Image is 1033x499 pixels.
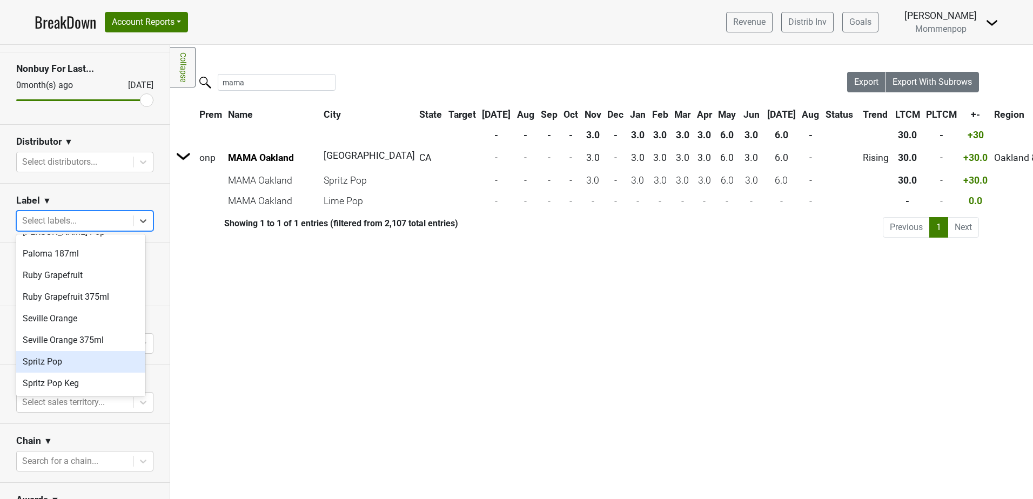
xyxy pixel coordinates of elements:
[171,105,196,124] th: &nbsp;: activate to sort column ascending
[716,191,739,211] td: -
[582,105,604,124] th: Nov: activate to sort column ascending
[649,171,671,190] td: 3.0
[893,125,923,145] th: 30.0
[926,109,957,120] span: PLTCM
[893,191,923,211] td: -
[627,191,648,211] td: -
[605,105,627,124] th: Dec: activate to sort column ascending
[538,191,560,211] td: -
[716,125,739,145] th: 6.0
[672,191,693,211] td: -
[514,105,537,124] th: Aug: activate to sort column ascending
[43,194,51,207] span: ▼
[740,191,763,211] td: -
[35,11,96,33] a: BreakDown
[582,171,604,190] td: 3.0
[417,105,445,124] th: State: activate to sort column ascending
[631,152,645,163] span: 3.0
[321,171,415,190] td: Spritz Pop
[961,171,990,190] td: +30.0
[548,152,551,163] span: -
[197,105,225,124] th: Prem: activate to sort column ascending
[649,125,671,145] th: 3.0
[605,191,627,211] td: -
[799,125,822,145] th: -
[697,152,711,163] span: 3.0
[199,109,222,120] span: Prem
[538,125,560,145] th: -
[446,105,479,124] th: Target: activate to sort column ascending
[854,77,878,87] span: Export
[118,79,153,92] div: [DATE]
[847,72,886,92] button: Export
[904,9,977,23] div: [PERSON_NAME]
[419,152,431,163] span: CA
[694,105,715,124] th: Apr: activate to sort column ascending
[764,105,799,124] th: Jul: activate to sort column ascending
[740,105,763,124] th: Jun: activate to sort column ascending
[893,105,923,124] th: LTCM: activate to sort column ascending
[924,105,960,124] th: PLTCM: activate to sort column ascending
[627,105,648,124] th: Jan: activate to sort column ascending
[605,125,627,145] th: -
[961,105,990,124] th: +-: activate to sort column ascending
[860,146,891,169] td: Rising
[480,171,514,190] td: -
[799,105,822,124] th: Aug: activate to sort column ascending
[744,152,758,163] span: 3.0
[740,171,763,190] td: 3.0
[627,171,648,190] td: 3.0
[799,171,822,190] td: -
[16,308,145,329] div: Seville Orange
[514,191,537,211] td: -
[726,12,773,32] a: Revenue
[940,152,943,163] span: -
[561,171,581,190] td: -
[823,105,859,124] th: Status: activate to sort column ascending
[16,351,145,373] div: Spritz Pop
[781,12,834,32] a: Distrib Inv
[694,191,715,211] td: -
[649,105,671,124] th: Feb: activate to sort column ascending
[985,16,998,29] img: Dropdown Menu
[197,146,225,169] td: onp
[924,171,960,190] td: -
[764,191,799,211] td: -
[672,171,693,190] td: 3.0
[569,152,572,163] span: -
[514,125,537,145] th: -
[226,171,320,190] td: MAMA Oakland
[538,171,560,190] td: -
[720,152,734,163] span: 6.0
[963,152,988,163] span: +30.0
[582,125,604,145] th: 3.0
[886,72,979,92] button: Export With Subrows
[694,171,715,190] td: 3.0
[16,195,40,206] h3: Label
[170,47,196,87] a: Collapse
[716,171,739,190] td: 6.0
[105,12,188,32] button: Account Reports
[228,109,253,120] span: Name
[860,105,891,124] th: Trend: activate to sort column ascending
[321,191,415,211] td: Lime Pop
[582,191,604,211] td: -
[16,265,145,286] div: Ruby Grapefruit
[842,12,878,32] a: Goals
[64,136,73,149] span: ▼
[716,105,739,124] th: May: activate to sort column ascending
[676,152,689,163] span: 3.0
[672,125,693,145] th: 3.0
[826,109,853,120] span: Status
[44,435,52,448] span: ▼
[561,105,581,124] th: Oct: activate to sort column ascending
[694,125,715,145] th: 3.0
[627,125,648,145] th: 3.0
[170,218,458,228] div: Showing 1 to 1 of 1 entries (filtered from 2,107 total entries)
[653,152,667,163] span: 3.0
[16,63,153,75] h3: Nonbuy For Last...
[514,171,537,190] td: -
[809,152,812,163] span: -
[16,373,145,394] div: Spritz Pop Keg
[924,125,960,145] th: -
